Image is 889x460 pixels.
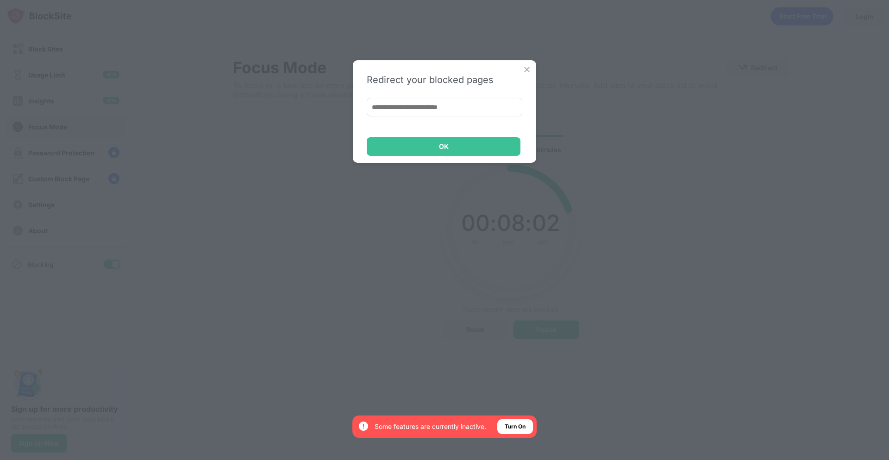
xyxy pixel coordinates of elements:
[375,422,486,431] div: Some features are currently inactive.
[505,422,526,431] div: Turn On
[439,143,449,150] div: OK
[367,74,522,85] div: Redirect your blocked pages
[358,421,369,432] img: error-circle-white.svg
[522,65,532,74] img: x-button.svg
